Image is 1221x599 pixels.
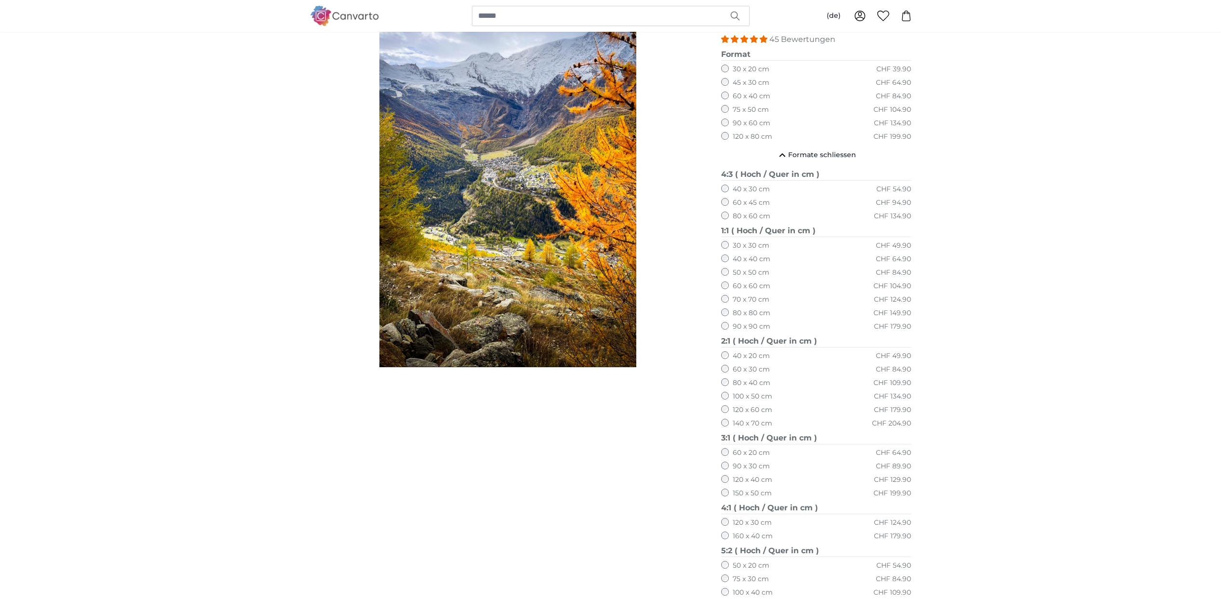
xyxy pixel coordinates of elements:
[733,322,770,332] label: 90 x 90 cm
[876,574,911,584] div: CHF 84.90
[876,448,911,458] div: CHF 64.90
[876,65,911,74] div: CHF 39.90
[876,198,911,208] div: CHF 94.90
[874,212,911,221] div: CHF 134.90
[733,281,770,291] label: 60 x 60 cm
[733,132,772,142] label: 120 x 80 cm
[874,475,911,485] div: CHF 129.90
[733,588,773,598] label: 100 x 40 cm
[873,308,911,318] div: CHF 149.90
[721,146,912,165] button: Formate schliessen
[721,225,912,237] legend: 1:1 ( Hoch / Quer in cm )
[721,502,912,514] legend: 4:1 ( Hoch / Quer in cm )
[733,365,770,374] label: 60 x 30 cm
[733,212,770,221] label: 80 x 60 cm
[733,295,769,305] label: 70 x 70 cm
[874,392,911,401] div: CHF 134.90
[310,6,379,26] img: Canvarto
[733,105,769,115] label: 75 x 50 cm
[876,268,911,278] div: CHF 84.90
[733,185,770,194] label: 40 x 30 cm
[876,78,911,88] div: CHF 64.90
[873,378,911,388] div: CHF 109.90
[876,254,911,264] div: CHF 64.90
[876,561,911,571] div: CHF 54.90
[873,489,911,498] div: CHF 199.90
[733,475,772,485] label: 120 x 40 cm
[733,241,769,251] label: 30 x 30 cm
[733,92,770,101] label: 60 x 40 cm
[873,588,911,598] div: CHF 109.90
[874,518,911,528] div: CHF 124.90
[733,198,770,208] label: 60 x 45 cm
[876,92,911,101] div: CHF 84.90
[733,489,772,498] label: 150 x 50 cm
[873,105,911,115] div: CHF 104.90
[733,254,770,264] label: 40 x 40 cm
[874,405,911,415] div: CHF 179.90
[876,351,911,361] div: CHF 49.90
[733,419,772,428] label: 140 x 70 cm
[733,518,772,528] label: 120 x 30 cm
[769,35,835,44] span: 45 Bewertungen
[733,448,770,458] label: 60 x 20 cm
[733,405,772,415] label: 120 x 60 cm
[721,49,912,61] legend: Format
[876,365,911,374] div: CHF 84.90
[721,169,912,181] legend: 4:3 ( Hoch / Quer in cm )
[788,150,856,160] span: Formate schliessen
[721,335,912,347] legend: 2:1 ( Hoch / Quer in cm )
[873,281,911,291] div: CHF 104.90
[874,322,911,332] div: CHF 179.90
[733,462,770,471] label: 90 x 30 cm
[733,392,772,401] label: 100 x 50 cm
[876,185,911,194] div: CHF 54.90
[733,65,769,74] label: 30 x 20 cm
[874,532,911,541] div: CHF 179.90
[872,419,911,428] div: CHF 204.90
[874,119,911,128] div: CHF 134.90
[733,561,769,571] label: 50 x 20 cm
[721,432,912,444] legend: 3:1 ( Hoch / Quer in cm )
[876,241,911,251] div: CHF 49.90
[733,574,769,584] label: 75 x 30 cm
[733,532,773,541] label: 160 x 40 cm
[876,462,911,471] div: CHF 89.90
[819,7,848,25] button: (de)
[733,268,769,278] label: 50 x 50 cm
[721,35,769,44] span: 4.93 stars
[873,132,911,142] div: CHF 199.90
[733,119,770,128] label: 90 x 60 cm
[733,308,770,318] label: 80 x 80 cm
[874,295,911,305] div: CHF 124.90
[721,545,912,557] legend: 5:2 ( Hoch / Quer in cm )
[733,351,770,361] label: 40 x 20 cm
[733,78,769,88] label: 45 x 30 cm
[733,378,770,388] label: 80 x 40 cm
